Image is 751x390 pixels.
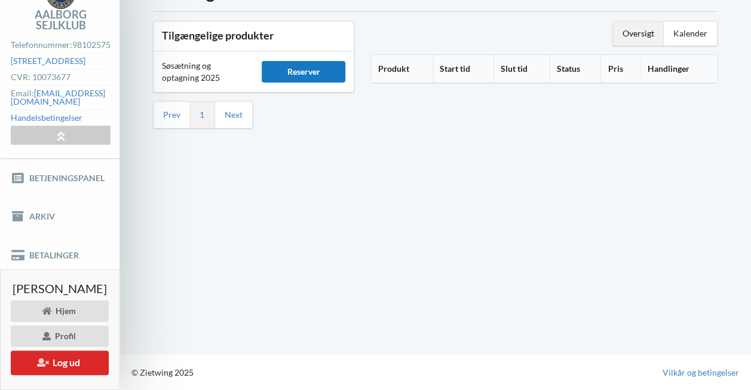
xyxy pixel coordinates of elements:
[550,55,601,83] th: Status
[664,22,717,45] div: Kalender
[11,300,109,322] div: Hjem
[11,9,110,31] div: Aalborg Sejlklub
[433,55,493,83] th: Start tid
[11,56,85,66] a: [STREET_ADDRESS]
[640,55,717,83] th: Handlinger
[372,55,433,83] th: Produkt
[11,325,109,347] div: Profil
[200,109,204,120] a: 1
[11,112,82,123] a: Handelsbetingelser
[493,55,550,83] th: Slut tid
[11,88,105,106] a: [EMAIL_ADDRESS][DOMAIN_NAME]
[600,55,640,83] th: Pris
[154,51,253,92] div: Søsætning og optagning 2025
[663,367,739,379] a: Vilkår og betingelser
[163,109,180,120] a: Prev
[162,29,345,42] h3: Tilgængelige produkter
[613,22,664,45] div: Oversigt
[13,282,107,294] span: [PERSON_NAME]
[11,351,109,375] button: Log ud
[72,39,111,50] strong: 98102575
[225,109,243,120] a: Next
[11,69,110,86] div: CVR: 10073677
[262,61,345,83] div: Reserver
[11,86,110,110] div: Email:
[11,37,110,53] div: Telefonnummer:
